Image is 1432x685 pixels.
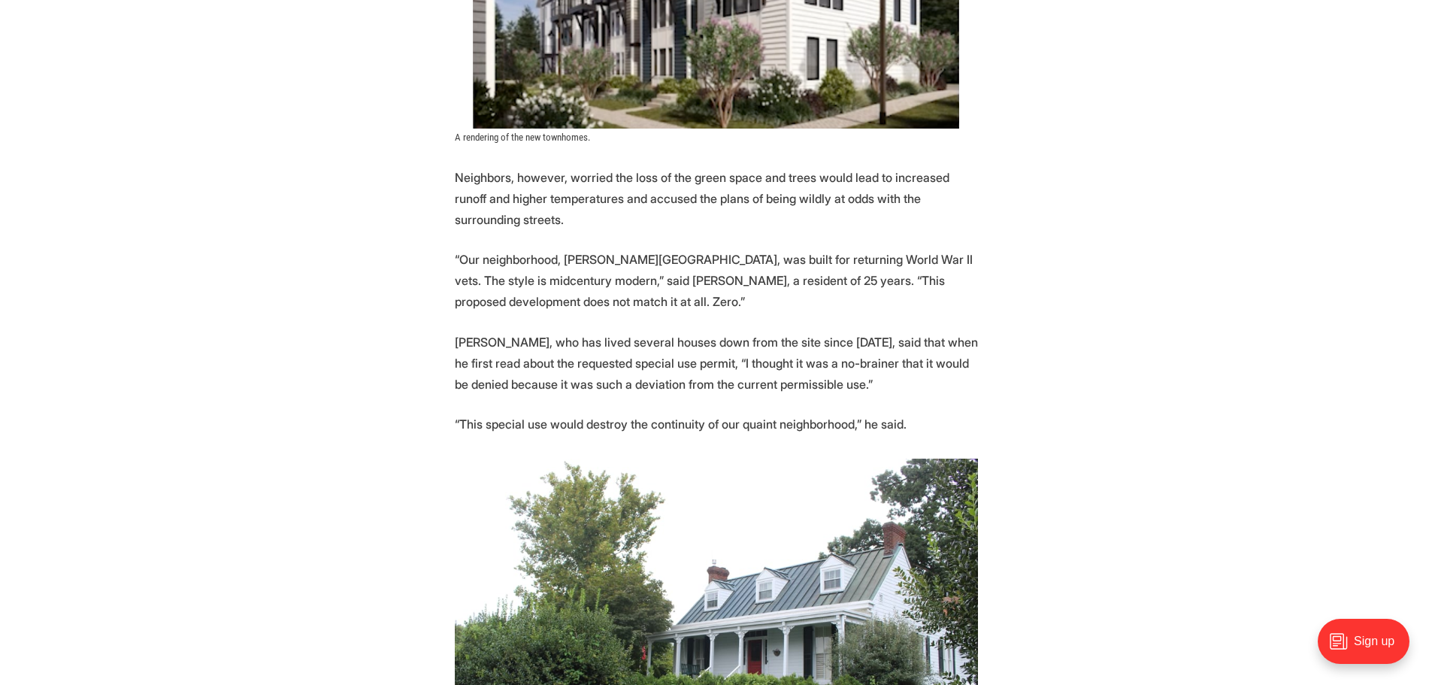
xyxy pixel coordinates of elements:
span: A rendering of the new townhomes. [455,132,590,143]
p: Neighbors, however, worried the loss of the green space and trees would lead to increased runoff ... [455,167,978,230]
p: “This special use would destroy the continuity of our quaint neighborhood,” he said. [455,414,978,435]
p: [PERSON_NAME], who has lived several houses down from the site since [DATE], said that when he fi... [455,332,978,395]
p: “Our neighborhood, [PERSON_NAME][GEOGRAPHIC_DATA], was built for returning World War II vets. The... [455,249,978,312]
iframe: portal-trigger [1305,611,1432,685]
